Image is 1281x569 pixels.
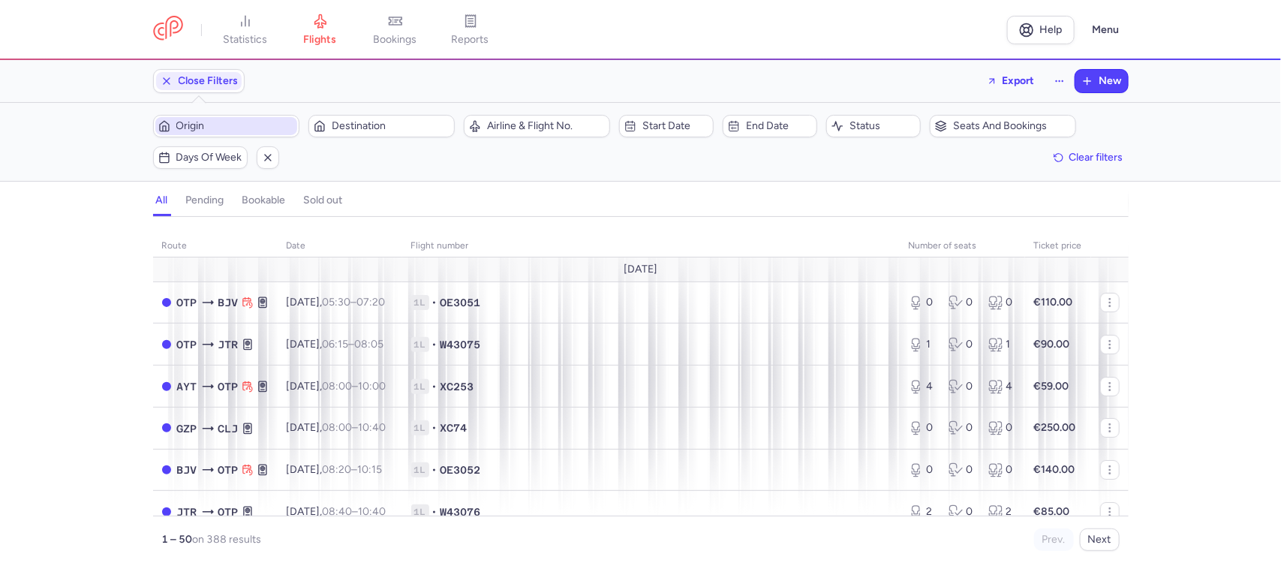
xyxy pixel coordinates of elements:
a: flights [283,14,358,47]
span: – [323,380,386,393]
span: on 388 results [193,533,262,546]
h4: sold out [304,194,343,207]
span: Destination [332,120,450,132]
time: 08:20 [323,463,352,476]
span: [DATE], [287,380,386,393]
time: 10:40 [359,421,386,434]
div: 0 [988,420,1016,435]
strong: €59.00 [1034,380,1069,393]
div: 0 [988,295,1016,310]
span: 1L [411,379,429,394]
time: 08:40 [323,505,353,518]
span: 1L [411,420,429,435]
span: • [432,504,438,519]
th: date [278,235,402,257]
div: 0 [909,420,937,435]
span: New [1099,75,1122,87]
span: Clear filters [1069,152,1123,163]
span: [DATE], [287,463,383,476]
time: 06:15 [323,338,349,351]
time: 08:05 [355,338,384,351]
strong: €110.00 [1034,296,1073,309]
span: AYT [177,378,197,395]
div: 0 [949,337,976,352]
span: OTP [218,462,239,478]
span: OE3052 [441,462,481,477]
span: W43075 [441,337,481,352]
div: 1 [988,337,1016,352]
button: Seats and bookings [930,115,1076,137]
span: Days of week [176,152,242,164]
span: – [323,505,386,518]
span: [DATE], [287,338,384,351]
span: OTP [218,504,239,520]
h4: bookable [242,194,286,207]
button: Origin [153,115,299,137]
span: • [432,379,438,394]
button: Days of week [153,146,248,169]
h4: all [156,194,168,207]
span: JTR [218,336,239,353]
span: End date [746,120,812,132]
span: [DATE], [287,296,386,309]
span: OTP [177,294,197,311]
div: 0 [949,504,976,519]
span: Export [1003,75,1035,86]
a: Help [1007,16,1075,44]
button: Destination [308,115,455,137]
span: 1L [411,295,429,310]
span: [DATE], [287,505,386,518]
span: statistics [223,33,267,47]
strong: €250.00 [1034,421,1076,434]
span: bookings [374,33,417,47]
span: flights [304,33,337,47]
span: – [323,296,386,309]
time: 08:00 [323,380,353,393]
strong: 1 – 50 [162,533,193,546]
span: Close Filters [179,75,239,87]
span: reports [452,33,489,47]
span: • [432,462,438,477]
time: 07:20 [357,296,386,309]
span: W43076 [441,504,481,519]
span: 1L [411,462,429,477]
a: reports [433,14,508,47]
span: – [323,421,386,434]
span: OTP [177,336,197,353]
div: 2 [909,504,937,519]
span: CLJ [218,420,239,437]
span: JTR [177,504,197,520]
span: XC74 [441,420,468,435]
div: 4 [988,379,1016,394]
a: CitizenPlane red outlined logo [153,16,183,44]
span: Seats and bookings [953,120,1071,132]
span: XC253 [441,379,474,394]
span: Start date [642,120,708,132]
time: 10:00 [359,380,386,393]
button: Airline & Flight No. [464,115,610,137]
time: 08:00 [323,421,353,434]
span: • [432,420,438,435]
span: OE3051 [441,295,481,310]
span: 1L [411,337,429,352]
span: 1L [411,504,429,519]
button: Close Filters [154,70,244,92]
span: • [432,337,438,352]
div: 4 [909,379,937,394]
span: GZP [177,420,197,437]
time: 10:40 [359,505,386,518]
div: 0 [988,462,1016,477]
span: [DATE], [287,421,386,434]
span: OTP [218,378,239,395]
span: – [323,338,384,351]
th: number of seats [900,235,1025,257]
span: BJV [177,462,197,478]
button: Export [977,69,1045,93]
div: 0 [909,462,937,477]
h4: pending [186,194,224,207]
button: New [1075,70,1128,92]
button: Clear filters [1048,146,1129,169]
span: Status [849,120,916,132]
strong: €90.00 [1034,338,1070,351]
span: – [323,463,383,476]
